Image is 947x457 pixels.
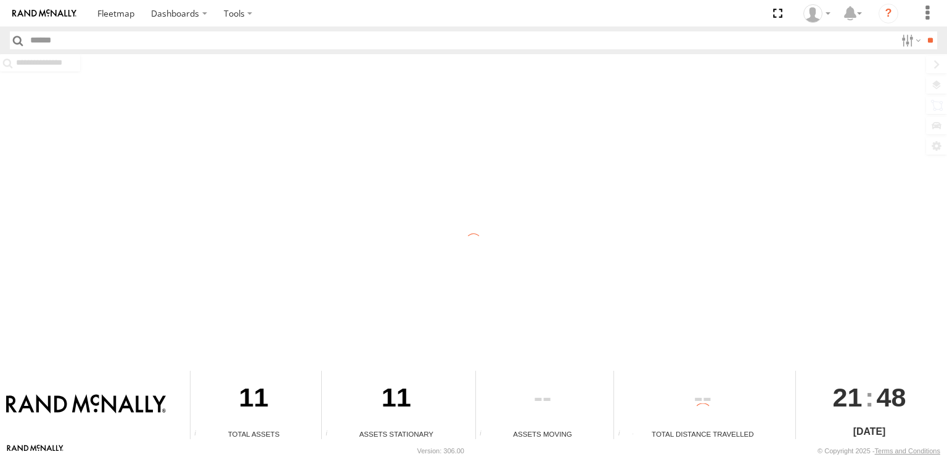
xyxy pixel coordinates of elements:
[833,371,863,424] span: 21
[322,371,470,429] div: 11
[7,445,64,457] a: Visit our Website
[796,424,942,439] div: [DATE]
[476,429,610,439] div: Assets Moving
[877,371,906,424] span: 48
[191,430,209,439] div: Total number of Enabled Assets
[818,447,940,455] div: © Copyright 2025 -
[879,4,898,23] i: ?
[322,429,470,439] div: Assets Stationary
[799,4,835,23] div: Valeo Dash
[476,430,494,439] div: Total number of assets current in transit.
[796,371,942,424] div: :
[322,430,340,439] div: Total number of assets current stationary.
[614,429,791,439] div: Total Distance Travelled
[191,371,317,429] div: 11
[12,9,76,18] img: rand-logo.svg
[417,447,464,455] div: Version: 306.00
[191,429,317,439] div: Total Assets
[896,31,923,49] label: Search Filter Options
[875,447,940,455] a: Terms and Conditions
[614,430,633,439] div: Total distance travelled by all assets within specified date range and applied filters
[6,394,166,415] img: Rand McNally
